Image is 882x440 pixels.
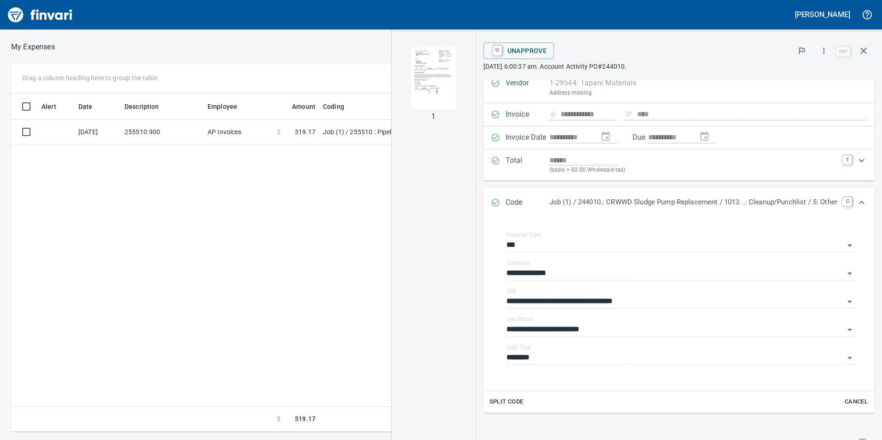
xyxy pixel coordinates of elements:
[507,260,530,266] label: Company
[843,155,852,164] a: T
[483,149,875,180] div: Expand
[11,42,55,53] nav: breadcrumb
[489,397,524,407] span: Split Code
[506,197,549,209] p: Code
[277,414,280,424] span: $
[843,351,856,364] button: Open
[402,47,465,110] img: Page 1
[295,414,316,424] span: 519.17
[814,41,834,61] button: More
[507,316,533,322] label: Job Phase
[483,188,875,218] div: Expand
[493,45,502,55] a: U
[843,267,856,280] button: Open
[11,42,55,53] p: My Expenses
[483,218,875,413] div: Expand
[323,101,344,112] span: Coding
[204,120,273,144] td: AP Invoices
[549,197,837,208] p: Job (1) / 244010.: CRWWD Sludge Pump Replacement / 1013. .: Cleanup/Punchlist / 5: Other
[793,7,852,22] button: [PERSON_NAME]
[491,43,547,59] span: Unapprove
[125,101,159,112] span: Description
[121,120,204,144] td: 255510.900
[834,40,875,62] span: Close invoice
[319,120,550,144] td: Job (1) / 255510.: Pipeline Road Waterline Resilience / 1110. .: Sheet Rental (ea) / 5: Other
[487,395,526,409] button: Split Code
[22,73,157,83] p: Drag a column heading here to group the table
[843,295,856,308] button: Open
[483,62,875,71] p: [DATE] 6:00:37 am. Account Activity PO#244010.
[507,288,516,294] label: Job
[431,111,435,122] p: 1
[506,155,549,175] p: Total
[78,101,105,112] span: Date
[843,239,856,252] button: Open
[483,42,554,59] button: UUnapprove
[42,101,56,112] span: Alert
[836,46,850,56] a: esc
[795,10,850,19] h5: [PERSON_NAME]
[323,101,356,112] span: Coding
[844,397,869,407] span: Cancel
[792,41,812,61] button: Flag
[280,101,316,112] span: Amount
[208,101,237,112] span: Employee
[277,127,280,137] span: $
[507,345,531,350] label: Cost Type
[78,101,93,112] span: Date
[549,166,837,175] p: (basis + $0.00 Wholesale tax)
[208,101,249,112] span: Employee
[843,323,856,336] button: Open
[295,127,316,137] span: 519.17
[75,120,121,144] td: [DATE]
[6,4,75,26] img: Finvari
[292,101,316,112] span: Amount
[507,232,541,238] label: Expense Type
[125,101,171,112] span: Description
[841,395,871,409] button: Cancel
[42,101,68,112] span: Alert
[843,197,852,206] a: C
